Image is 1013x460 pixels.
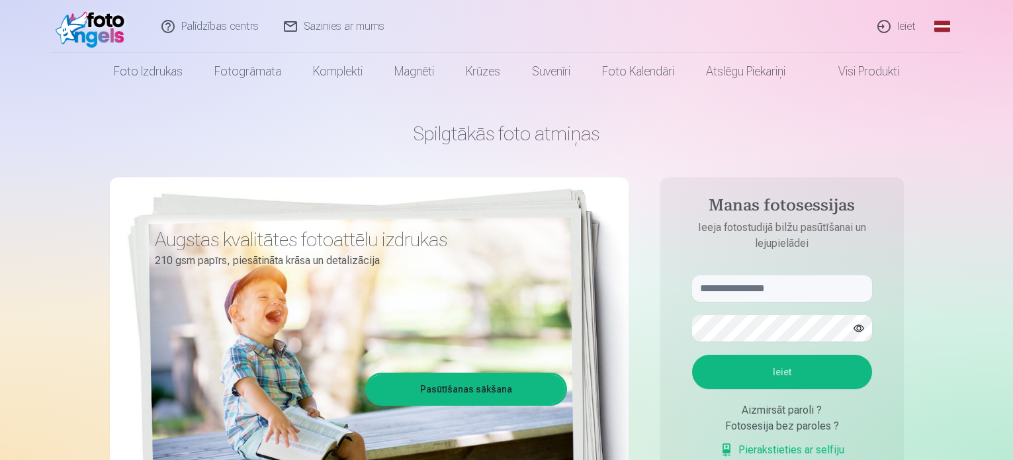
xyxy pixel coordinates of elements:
[516,53,586,90] a: Suvenīri
[367,375,565,404] a: Pasūtīšanas sākšana
[110,122,904,146] h1: Spilgtākās foto atmiņas
[297,53,378,90] a: Komplekti
[690,53,801,90] a: Atslēgu piekariņi
[801,53,915,90] a: Visi produkti
[720,442,844,458] a: Pierakstieties ar selfiju
[378,53,450,90] a: Magnēti
[155,228,557,252] h3: Augstas kvalitātes fotoattēlu izdrukas
[679,196,885,220] h4: Manas fotosessijas
[679,220,885,252] p: Ieeja fotostudijā bilžu pasūtīšanai un lejupielādei
[450,53,516,90] a: Krūzes
[155,252,557,270] p: 210 gsm papīrs, piesātināta krāsa un detalizācija
[198,53,297,90] a: Fotogrāmata
[56,5,132,48] img: /fa1
[586,53,690,90] a: Foto kalendāri
[692,418,872,434] div: Fotosesija bez paroles ?
[692,355,872,389] button: Ieiet
[98,53,198,90] a: Foto izdrukas
[692,402,872,418] div: Aizmirsāt paroli ?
